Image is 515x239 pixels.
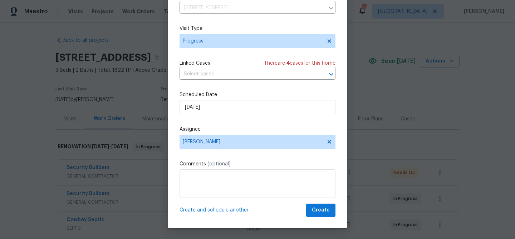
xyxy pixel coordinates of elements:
[180,3,325,14] input: Enter in an address
[180,100,335,114] input: M/D/YYYY
[286,61,290,66] span: 4
[183,38,322,45] span: Progress
[180,206,249,214] span: Create and schedule another
[180,160,335,168] label: Comments
[312,206,330,215] span: Create
[180,69,315,80] input: Select cases
[183,139,323,145] span: [PERSON_NAME]
[180,91,335,98] label: Scheduled Date
[180,60,210,67] span: Linked Cases
[180,25,335,32] label: Visit Type
[326,69,336,79] button: Open
[180,126,335,133] label: Assignee
[264,60,335,67] span: There are case s for this home
[306,204,335,217] button: Create
[207,161,231,166] span: (optional)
